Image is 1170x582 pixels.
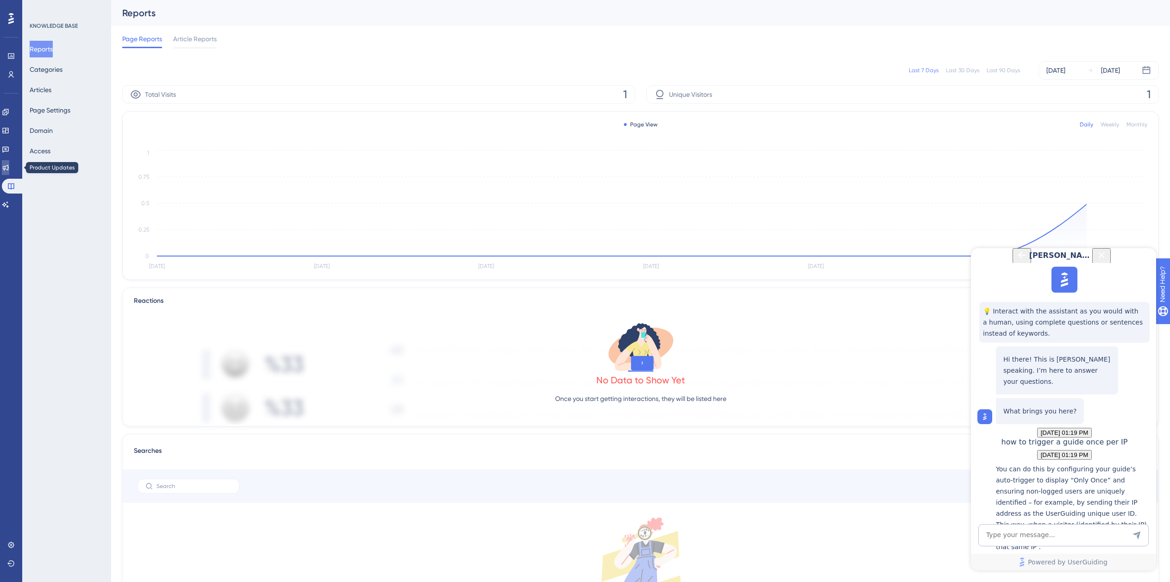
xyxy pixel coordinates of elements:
[1101,65,1120,76] div: [DATE]
[643,263,659,269] tspan: [DATE]
[669,89,712,100] span: Unique Visitors
[147,150,149,156] tspan: 1
[946,67,979,74] div: Last 30 Days
[22,2,58,13] span: Need Help?
[808,263,824,269] tspan: [DATE]
[909,67,939,74] div: Last 7 Days
[138,174,149,180] tspan: 0.75
[596,374,685,387] div: No Data to Show Yet
[141,200,149,207] tspan: 0.5
[555,393,726,404] p: Once you start getting interactions, they will be listed here
[314,263,330,269] tspan: [DATE]
[156,483,231,489] input: Search
[122,33,162,44] span: Page Reports
[145,253,149,259] tspan: 0
[478,263,494,269] tspan: [DATE]
[138,226,149,233] tspan: 0.25
[1147,87,1151,102] span: 1
[149,263,165,269] tspan: [DATE]
[1101,121,1119,128] div: Weekly
[623,87,627,102] span: 1
[173,33,217,44] span: Article Reports
[134,445,162,462] span: Searches
[1046,65,1065,76] div: [DATE]
[987,67,1020,74] div: Last 90 Days
[1080,121,1093,128] div: Daily
[971,248,1156,570] iframe: UserGuiding AI Assistant
[1126,121,1147,128] div: Monthly
[145,89,176,100] span: Total Visits
[134,295,1147,307] div: Reactions
[624,121,657,128] div: Page View
[122,6,1136,19] div: Reports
